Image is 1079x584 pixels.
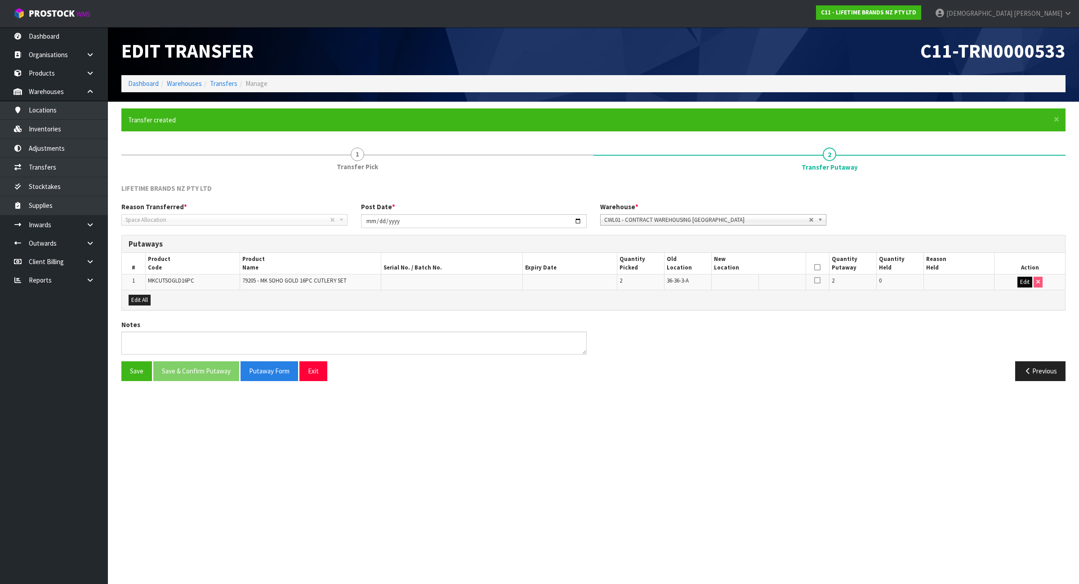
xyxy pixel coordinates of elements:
[361,214,587,228] input: Post Date
[145,253,240,274] th: Product Code
[249,367,290,375] span: Putaway Form
[823,148,836,161] span: 2
[821,9,916,16] strong: C11 - LIFETIME BRANDS NZ PTY LTD
[121,320,140,329] label: Notes
[121,39,254,63] span: Edit Transfer
[1015,361,1066,381] button: Previous
[1017,277,1032,288] button: Edit
[129,295,151,305] button: Edit All
[241,361,298,381] button: Putaway Form
[1054,113,1059,126] span: ×
[76,10,90,18] small: WMS
[879,277,882,284] span: 0
[125,215,330,225] span: Space Allocation
[132,277,135,284] span: 1
[802,162,858,172] span: Transfer Putaway
[946,9,1012,18] span: [DEMOGRAPHIC_DATA]
[829,253,876,274] th: Quantity Putaway
[816,5,921,20] a: C11 - LIFETIME BRANDS NZ PTY LTD
[1014,9,1062,18] span: [PERSON_NAME]
[604,215,809,225] span: CWL01 - CONTRACT WAREHOUSING [GEOGRAPHIC_DATA]
[832,277,834,284] span: 2
[876,253,923,274] th: Quantity Held
[245,79,268,88] span: Manage
[620,277,622,284] span: 2
[121,184,212,193] span: LIFETIME BRANDS NZ PTY LTD
[128,116,176,124] span: Transfer created
[121,202,187,211] label: Reason Transferred
[167,79,202,88] a: Warehouses
[13,8,25,19] img: cube-alt.png
[994,253,1065,274] th: Action
[128,79,159,88] a: Dashboard
[299,361,327,381] button: Exit
[122,253,145,274] th: #
[337,162,378,171] span: Transfer Pick
[210,79,237,88] a: Transfers
[242,277,347,284] span: 79205 - MK SOHO GOLD 16PC CUTLERY SET
[381,253,523,274] th: Serial No. / Batch No.
[361,202,395,211] label: Post Date
[153,361,239,381] button: Save & Confirm Putaway
[600,202,638,211] label: Warehouse
[523,253,617,274] th: Expiry Date
[129,240,1058,248] h3: Putaways
[148,277,194,284] span: MKCUTSOGLD16PC
[711,253,806,274] th: New Location
[920,39,1066,63] span: C11-TRN0000533
[664,253,711,274] th: Old Location
[121,177,1066,388] span: Transfer Putaway
[617,253,664,274] th: Quantity Picked
[29,8,75,19] span: ProStock
[351,148,364,161] span: 1
[667,277,689,284] span: 36-36-3-A
[121,361,152,381] button: Save
[923,253,994,274] th: Reason Held
[240,253,381,274] th: Product Name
